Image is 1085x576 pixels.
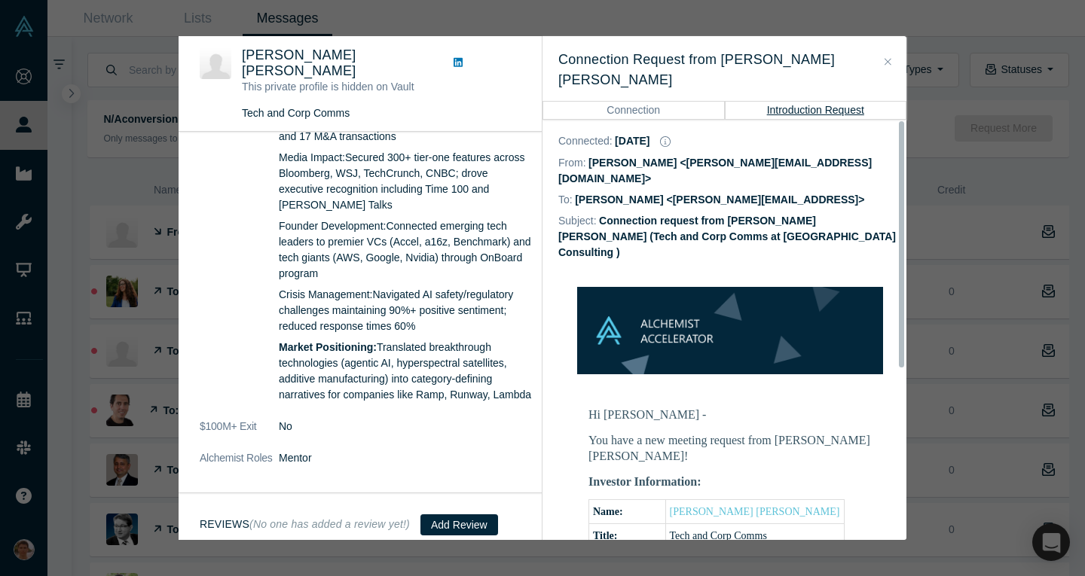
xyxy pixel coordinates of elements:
strong: Market Positioning: [279,341,377,353]
span: [PERSON_NAME] [PERSON_NAME] [242,47,356,78]
h3: Connection Request from [PERSON_NAME] [PERSON_NAME] [558,50,891,90]
p: You have a new meeting request from [PERSON_NAME] [PERSON_NAME]! [588,432,872,464]
a: [PERSON_NAME] [PERSON_NAME] [670,506,840,517]
dt: $100M+ Exit [200,419,279,450]
b: Name: [593,506,623,517]
button: Connection [542,101,725,119]
dt: Subject: [558,213,597,229]
h3: Reviews [200,517,410,532]
p: Hi [PERSON_NAME] - [588,407,872,422]
button: Close [880,53,896,71]
span: Tech and Corp Comms [242,107,350,119]
b: Investor Information: [588,475,701,488]
dt: From: [558,155,586,171]
p: Founder Development:Connected emerging tech leaders to premier VCs (Accel, a16z, Benchmark) and t... [279,218,532,282]
dd: [PERSON_NAME] <[PERSON_NAME][EMAIL_ADDRESS]> [575,194,864,206]
dd: No [279,419,532,434]
img: banner-small-topicless.png [577,287,883,375]
button: Introduction Request [725,101,907,119]
img: Laura Anderson McGrath's Profile Image [200,47,231,79]
dt: Alchemist Roles [200,450,279,482]
p: This private profile is hidden on Vault [242,79,478,95]
small: (No one has added a review yet!) [249,518,410,530]
button: Add Review [420,514,498,535]
p: Crisis Management:Navigated AI safety/regulatory challenges maintaining 90%+ positive sentiment; ... [279,287,532,334]
dd: [DATE] [615,135,649,147]
b: Title: [593,530,617,541]
dd: Mentor [279,450,532,466]
dt: To: [558,192,573,208]
p: Media Impact:Secured 300+ tier-one features across Bloomberg, WSJ, TechCrunch, CNBC; drove execut... [279,150,532,213]
p: Translated breakthrough technologies (agentic AI, hyperspectral satellites, additive manufacturin... [279,340,532,403]
dt: Summary [200,97,279,419]
td: Tech and Corp Comms [665,524,844,548]
dd: [PERSON_NAME] <[PERSON_NAME][EMAIL_ADDRESS][DOMAIN_NAME]> [558,157,872,184]
dt: Connected : [558,133,613,149]
dd: Connection request from [PERSON_NAME] [PERSON_NAME] (Tech and Corp Comms at [GEOGRAPHIC_DATA] Con... [558,215,896,258]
